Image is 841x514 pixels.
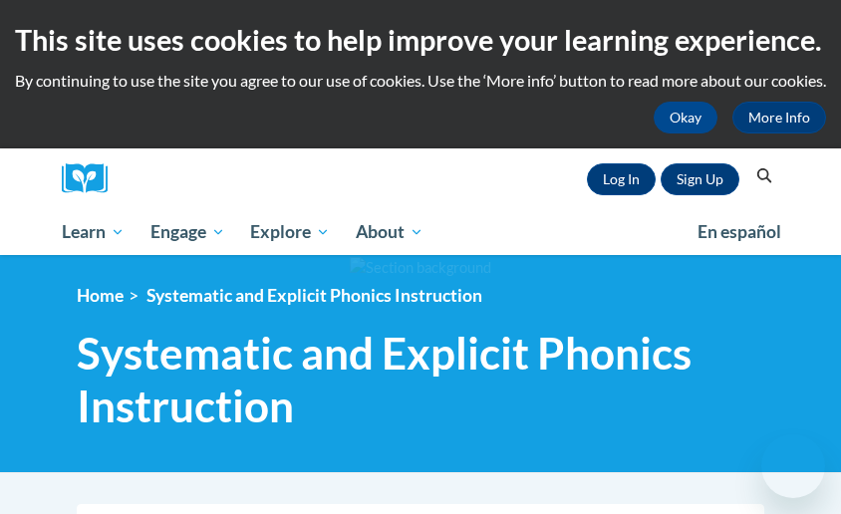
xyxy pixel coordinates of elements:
span: About [356,220,423,244]
a: More Info [732,102,826,133]
span: Engage [150,220,225,244]
div: Main menu [47,209,794,255]
a: Cox Campus [62,163,122,194]
a: Home [77,285,124,306]
a: En español [685,211,794,253]
a: Log In [587,163,656,195]
span: Explore [250,220,330,244]
span: Systematic and Explicit Phonics Instruction [77,327,764,432]
a: Explore [237,209,343,255]
img: Section background [350,257,491,279]
a: Learn [49,209,138,255]
img: Logo brand [62,163,122,194]
h2: This site uses cookies to help improve your learning experience. [15,20,826,60]
span: Learn [62,220,125,244]
p: By continuing to use the site you agree to our use of cookies. Use the ‘More info’ button to read... [15,70,826,92]
button: Search [749,164,779,188]
span: En español [698,221,781,242]
span: Systematic and Explicit Phonics Instruction [146,285,482,306]
a: About [343,209,436,255]
button: Okay [654,102,717,133]
a: Engage [138,209,238,255]
a: Register [661,163,739,195]
iframe: Button to launch messaging window [761,434,825,498]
